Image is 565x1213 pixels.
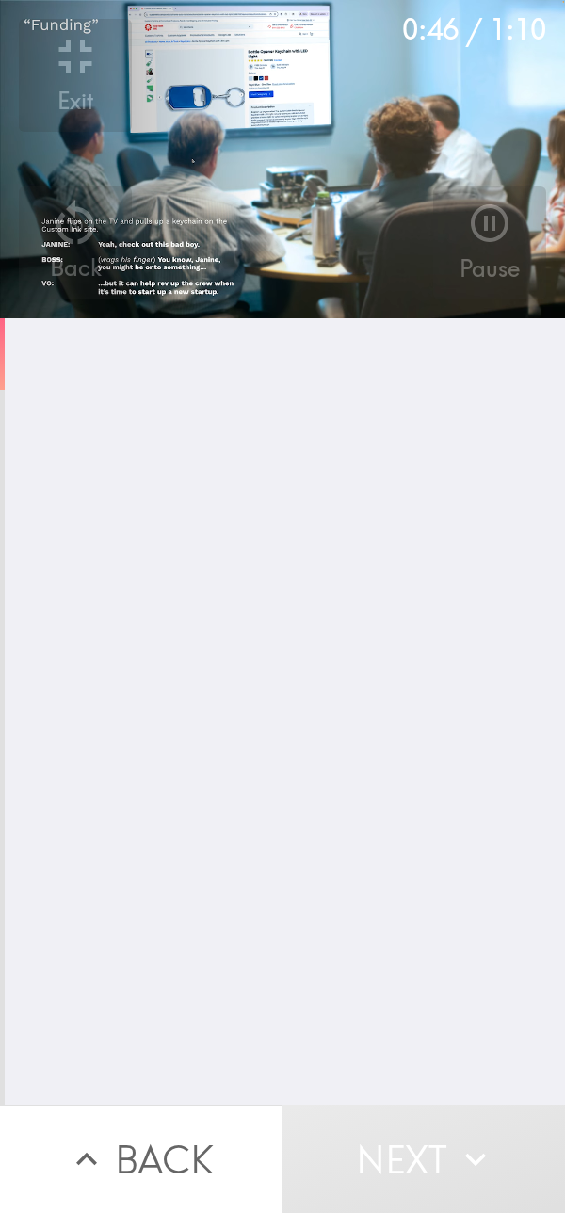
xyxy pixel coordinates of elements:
p: 10 [66,216,83,236]
h5: Pause [460,253,520,285]
button: Exit [19,19,132,132]
h5: Exit [57,86,93,118]
button: 10Back [19,186,132,299]
h5: Back [50,252,102,284]
div: 0:46 / 1:10 [402,9,546,49]
button: Pause [433,186,546,299]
